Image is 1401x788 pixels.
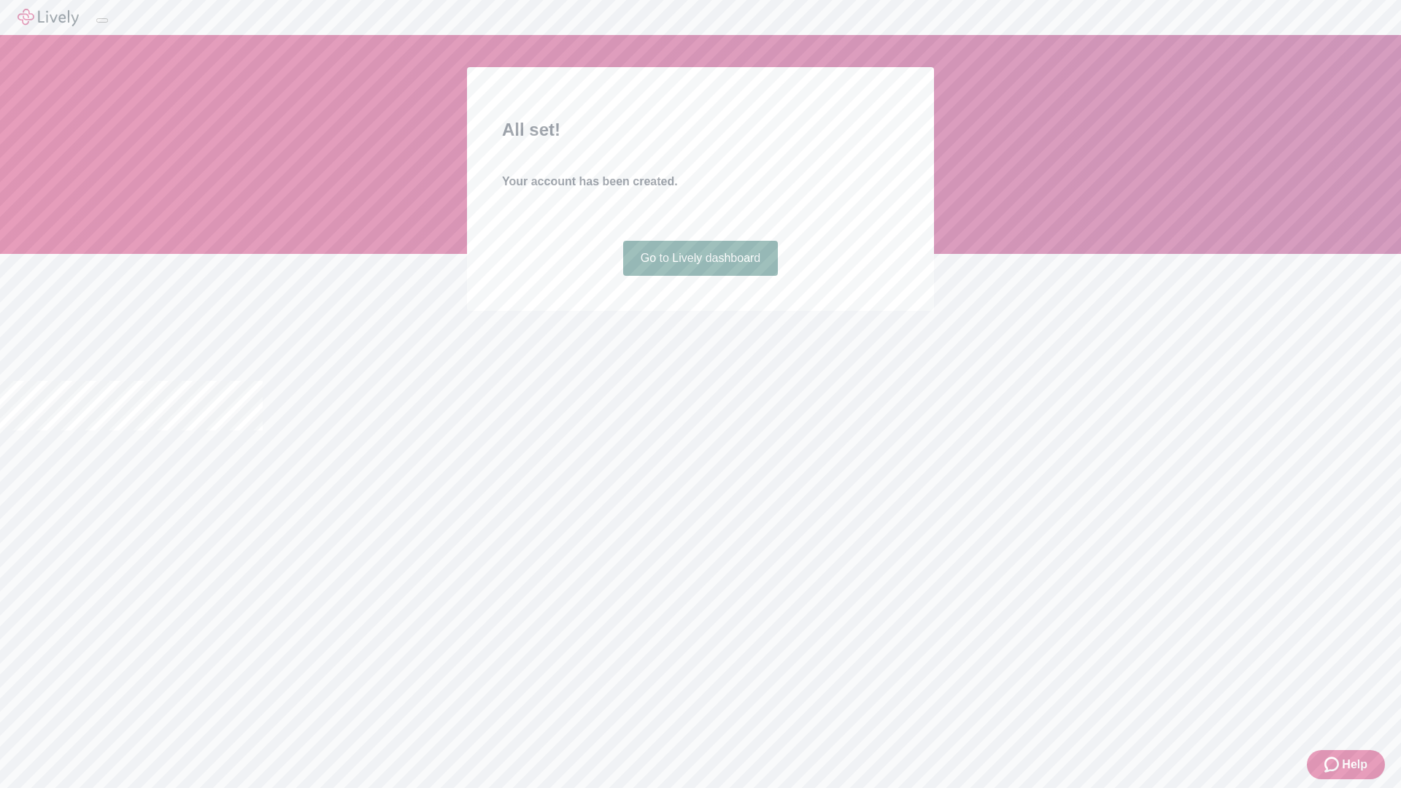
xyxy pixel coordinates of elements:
[1324,756,1342,773] svg: Zendesk support icon
[502,173,899,190] h4: Your account has been created.
[623,241,779,276] a: Go to Lively dashboard
[1342,756,1367,773] span: Help
[96,18,108,23] button: Log out
[18,9,79,26] img: Lively
[1307,750,1385,779] button: Zendesk support iconHelp
[502,117,899,143] h2: All set!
